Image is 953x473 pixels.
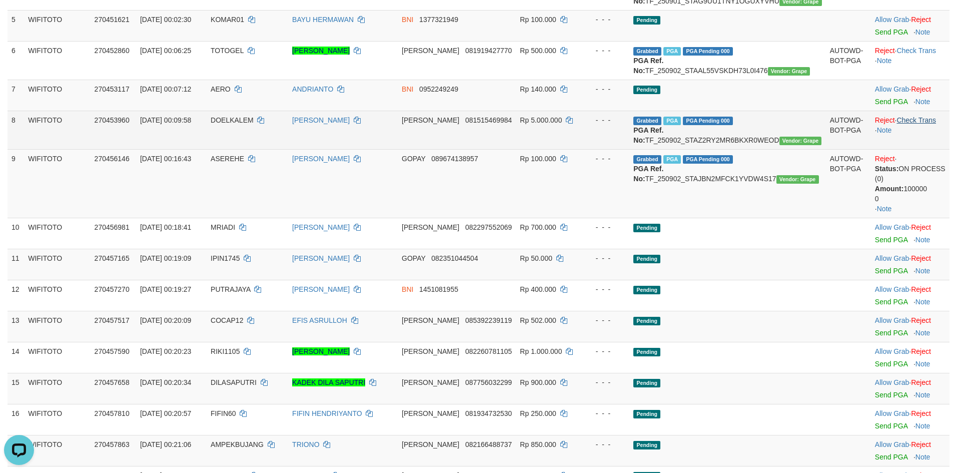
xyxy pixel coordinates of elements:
[8,80,24,111] td: 7
[8,111,24,149] td: 8
[875,391,907,399] a: Send PGA
[211,285,251,293] span: PUTRAJAYA
[465,409,512,417] span: Copy 081934732530 to clipboard
[8,373,24,404] td: 15
[877,205,892,213] a: Note
[402,47,459,55] span: [PERSON_NAME]
[24,41,90,80] td: WIFITOTO
[402,378,459,386] span: [PERSON_NAME]
[875,185,904,193] b: Amount:
[8,149,24,218] td: 9
[633,410,660,418] span: Pending
[211,409,236,417] span: FIFIN60
[8,41,24,80] td: 6
[520,155,556,163] span: Rp 100.000
[24,435,90,466] td: WIFITOTO
[633,379,660,387] span: Pending
[95,254,130,262] span: 270457165
[520,316,556,324] span: Rp 502.000
[683,155,733,164] span: PGA Pending
[211,223,235,231] span: MRIADI
[633,117,661,125] span: Grabbed
[633,126,663,144] b: PGA Ref. No:
[875,254,909,262] a: Allow Grab
[633,348,660,356] span: Pending
[871,149,949,218] td: · ·
[875,164,945,204] div: ON PROCESS (0) 100000 0
[875,85,911,93] span: ·
[915,298,930,306] a: Note
[875,165,898,173] b: Status:
[915,267,930,275] a: Note
[520,440,556,448] span: Rp 850.000
[465,47,512,55] span: Copy 081919427770 to clipboard
[915,453,930,461] a: Note
[402,16,413,24] span: BNI
[140,223,191,231] span: [DATE] 00:18:41
[871,373,949,404] td: ·
[633,286,660,294] span: Pending
[402,285,413,293] span: BNI
[140,254,191,262] span: [DATE] 00:19:09
[911,316,931,324] a: Reject
[911,409,931,417] a: Reject
[8,404,24,435] td: 16
[520,254,552,262] span: Rp 50.000
[875,378,909,386] a: Allow Grab
[95,223,130,231] span: 270456981
[875,254,911,262] span: ·
[520,347,562,355] span: Rp 1.000.000
[633,155,661,164] span: Grabbed
[633,57,663,75] b: PGA Ref. No:
[911,347,931,355] a: Reject
[911,378,931,386] a: Reject
[8,249,24,280] td: 11
[465,347,512,355] span: Copy 082260781105 to clipboard
[915,28,930,36] a: Note
[140,16,191,24] span: [DATE] 00:02:30
[871,249,949,280] td: ·
[585,154,625,164] div: - - -
[911,223,931,231] a: Reject
[402,347,459,355] span: [PERSON_NAME]
[8,311,24,342] td: 13
[875,347,911,355] span: ·
[95,155,130,163] span: 270456146
[419,16,458,24] span: Copy 1377321949 to clipboard
[211,47,244,55] span: TOTOGEL
[875,409,909,417] a: Allow Grab
[24,342,90,373] td: WIFITOTO
[520,409,556,417] span: Rp 250.000
[871,342,949,373] td: ·
[402,254,425,262] span: GOPAY
[465,116,512,124] span: Copy 081515469984 to clipboard
[875,285,911,293] span: ·
[140,155,191,163] span: [DATE] 00:16:43
[292,47,350,55] a: [PERSON_NAME]
[585,222,625,232] div: - - -
[875,85,909,93] a: Allow Grab
[633,224,660,232] span: Pending
[633,86,660,94] span: Pending
[292,316,347,324] a: EFIS ASRULLOH
[911,85,931,93] a: Reject
[292,254,350,262] a: [PERSON_NAME]
[140,85,191,93] span: [DATE] 00:07:12
[292,116,350,124] a: [PERSON_NAME]
[826,149,871,218] td: AUTOWD-BOT-PGA
[915,98,930,106] a: Note
[915,329,930,337] a: Note
[663,117,681,125] span: Marked by bhsjoko
[915,391,930,399] a: Note
[875,440,909,448] a: Allow Grab
[871,218,949,249] td: ·
[211,116,254,124] span: DOELKALEM
[585,377,625,387] div: - - -
[95,409,130,417] span: 270457810
[585,408,625,418] div: - - -
[520,116,562,124] span: Rp 5.000.000
[875,329,907,337] a: Send PGA
[95,285,130,293] span: 270457270
[877,57,892,65] a: Note
[768,67,810,76] span: Vendor URL: https://settle31.1velocity.biz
